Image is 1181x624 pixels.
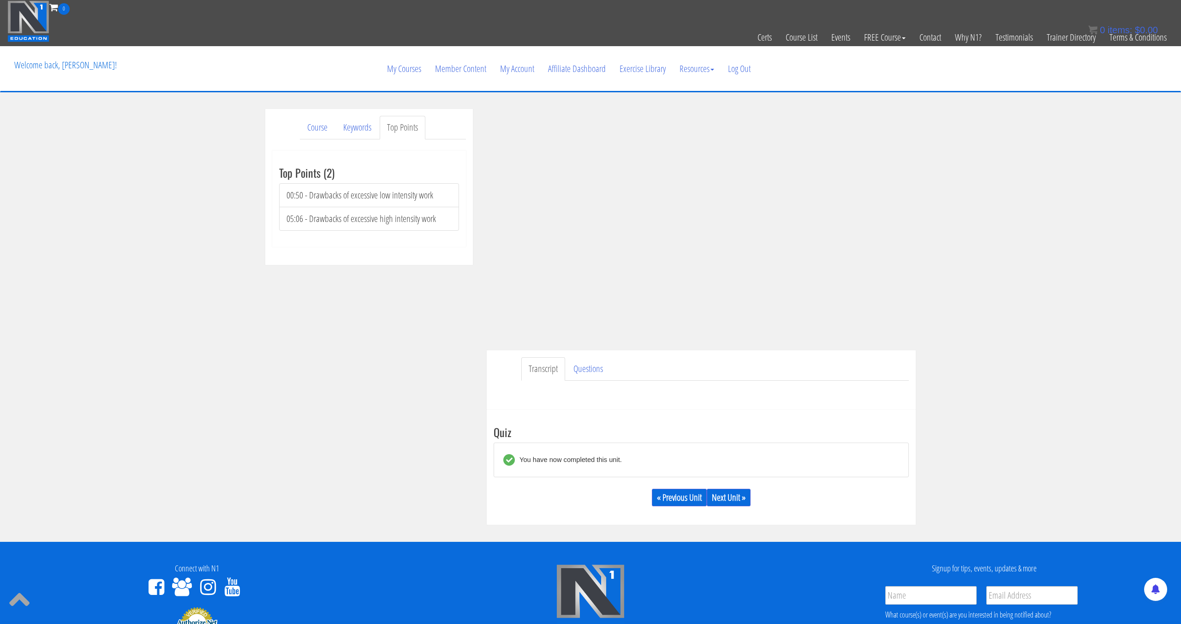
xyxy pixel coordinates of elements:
a: Next Unit » [707,489,751,506]
a: Exercise Library [613,47,673,91]
h3: Quiz [494,426,909,438]
a: 0 items: $0.00 [1088,25,1158,35]
a: Top Points [380,116,425,139]
a: My Courses [380,47,428,91]
a: FREE Course [857,15,913,60]
input: Email Address [986,586,1078,605]
a: Member Content [428,47,493,91]
a: My Account [493,47,541,91]
a: Course [300,116,335,139]
a: Testimonials [989,15,1040,60]
a: Questions [566,357,610,381]
a: Transcript [521,357,565,381]
li: 05:06 - Drawbacks of excessive high intensity work [279,207,459,231]
input: Name [885,586,977,605]
span: 0 [58,3,70,15]
a: Contact [913,15,948,60]
a: « Previous Unit [652,489,707,506]
bdi: 0.00 [1135,25,1158,35]
h4: Connect with N1 [7,564,387,573]
a: Course List [779,15,824,60]
li: 00:50 - Drawbacks of excessive low intensity work [279,183,459,207]
img: icon11.png [1088,25,1097,35]
a: Log Out [721,47,758,91]
a: Why N1? [948,15,989,60]
h3: Top Points (2) [279,167,459,179]
img: n1-education [7,0,49,42]
a: Keywords [336,116,379,139]
div: What course(s) or event(s) are you interested in being notified about? [885,609,1078,620]
a: Trainer Directory [1040,15,1103,60]
a: 0 [49,1,70,13]
a: Affiliate Dashboard [541,47,613,91]
span: $ [1135,25,1140,35]
a: Events [824,15,857,60]
p: Welcome back, [PERSON_NAME]! [7,47,124,84]
span: 0 [1100,25,1105,35]
a: Terms & Conditions [1103,15,1174,60]
span: items: [1108,25,1132,35]
div: You have now completed this unit. [515,454,622,466]
a: Resources [673,47,721,91]
a: Certs [751,15,779,60]
h4: Signup for tips, events, updates & more [794,564,1174,573]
